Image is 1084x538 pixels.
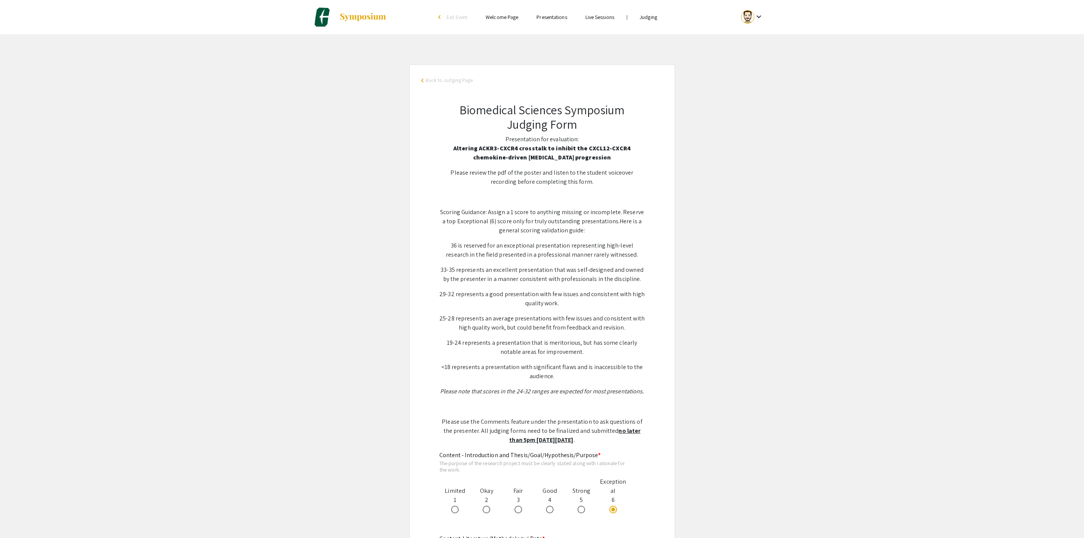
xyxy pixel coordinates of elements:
div: The purpose of the research project must be clearly stated along with rationale for the work. [439,460,629,473]
div: Good [534,486,565,495]
div: Okay [471,486,502,495]
u: no later than 5pm [DATE][DATE] [509,427,640,444]
p: Here is a general scoring validation guide: [439,208,645,235]
div: 3 [502,486,534,514]
a: Welcome Page [486,14,518,21]
div: 1 [439,486,471,514]
h2: Biomedical Sciences Symposium Judging Form [439,103,645,132]
p: 33-35 represents an excellent presentation that was self-designed and owned by the presenter in a... [439,265,645,284]
span: Back to Judging Page [426,76,473,84]
p: 36 is reserved for an exceptional presentation representing high-level research in the field pres... [439,241,645,259]
span: Exit Event [447,14,467,21]
p: Presentation for evaluation: [439,135,645,162]
a: arrow_back_iosBack to Judging Page [421,76,663,84]
a: Presentations [536,14,567,21]
li: | [623,14,631,21]
p: 25-28 represents an average presentations with few issues and consistent with high quality work, ... [439,314,645,332]
div: 5 [566,486,597,514]
iframe: Chat [6,504,32,532]
div: Limited [439,486,471,495]
img: Symposium by ForagerOne [339,13,387,22]
div: Strong [566,486,597,495]
div: 4 [534,486,565,514]
p: 19-24 represents a presentation that is meritorious, but has some clearly notable areas for impro... [439,338,645,357]
p: 29-32 represents a good presentation with few issues and consistent with high quality work. [439,290,645,308]
span: Scoring Guidance: Assign a 1 score to anything missing or incomplete. Reserve a top Exceptional (... [440,208,644,225]
span: Please review the pdf of the poster and listen to the student voiceover recording before completi... [450,169,633,186]
a: Charlotte Biomedical Sciences Symposium 2025 [313,8,387,27]
em: Please note that scores in the 24-32 ranges are expected for most presentations. [440,387,644,395]
span: arrow_back_ios [421,78,426,83]
img: Charlotte Biomedical Sciences Symposium 2025 [313,8,332,27]
button: Expand account dropdown [733,8,771,25]
div: Fair [502,486,534,495]
div: arrow_back_ios [438,15,443,19]
div: 2 [471,486,502,514]
strong: Altering ACKR3-CXCR4 crosstalk to inhibit the CXCL12-CXCR4 chemokine-driven [MEDICAL_DATA] progre... [453,144,631,161]
mat-icon: Expand account dropdown [754,12,763,21]
mat-label: Content - Introduction and Thesis/Goal/Hypothesis/Purpose [439,451,601,459]
a: Live Sessions [585,14,614,21]
span: Please use the Comments feature under the presentation to ask questions of the presenter. All jud... [442,418,642,435]
p: <18 represents a presentation with significant flaws and is inaccessible to the audience. [439,363,645,381]
div: Exceptional [597,477,629,495]
span: . [574,436,575,444]
div: 6 [597,477,629,514]
a: Judging [640,14,657,21]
